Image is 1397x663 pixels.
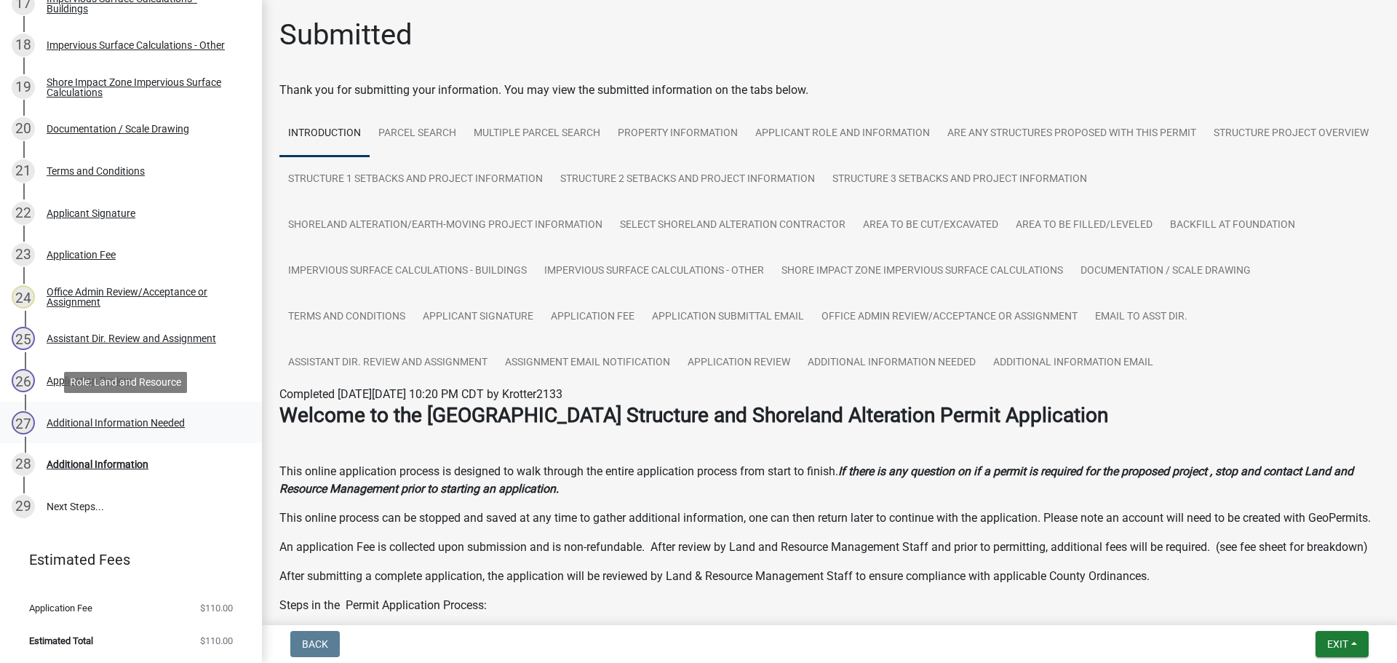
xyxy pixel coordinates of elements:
div: 20 [12,117,35,140]
a: Structure 2 Setbacks and project information [552,156,824,203]
a: Area to be Cut/Excavated [854,202,1007,249]
a: Documentation / Scale Drawing [1072,248,1259,295]
a: Multiple Parcel Search [465,111,609,157]
div: 19 [12,76,35,99]
div: Shore Impact Zone Impervious Surface Calculations [47,77,239,98]
div: Additional Information Needed [47,418,185,428]
a: Estimated Fees [12,545,239,574]
span: Back [302,638,328,650]
div: 23 [12,243,35,266]
a: Introduction [279,111,370,157]
a: Office Admin Review/Acceptance or Assignment [813,294,1086,341]
a: Structure Project Overview [1205,111,1377,157]
a: Application Submittal Email [643,294,813,341]
div: 21 [12,159,35,183]
div: 29 [12,495,35,518]
div: Application Review [47,376,132,386]
a: Are any Structures Proposed with this Permit [939,111,1205,157]
a: Property Information [609,111,747,157]
div: Role: Land and Resource [64,372,187,393]
h1: Submitted [279,17,413,52]
a: Additional Information Needed [799,340,984,386]
div: Impervious Surface Calculations - Other [47,40,225,50]
div: Applicant Signature [47,208,135,218]
div: 25 [12,327,35,350]
p: This online process can be stopped and saved at any time to gather additional information, one ca... [279,509,1380,527]
div: Application Fee [47,250,116,260]
a: Shoreland Alteration/Earth-Moving Project Information [279,202,611,249]
button: Back [290,631,340,657]
a: Select Shoreland Alteration contractor [611,202,854,249]
div: Documentation / Scale Drawing [47,124,189,134]
span: Estimated Total [29,636,93,646]
a: Structure 3 Setbacks and project information [824,156,1096,203]
div: 22 [12,202,35,225]
p: After submitting a complete application, the application will be reviewed by Land & Resource Mana... [279,568,1380,585]
p: This online application process is designed to walk through the entire application process from s... [279,463,1380,498]
a: Backfill at foundation [1161,202,1304,249]
div: 26 [12,369,35,392]
span: Exit [1327,638,1348,650]
a: Assistant Dir. Review and Assignment [279,340,496,386]
a: Parcel search [370,111,465,157]
div: Additional Information [47,459,148,469]
a: Assignment Email Notification [496,340,679,386]
a: Impervious Surface Calculations - Other [536,248,773,295]
a: Email to Asst Dir. [1086,294,1196,341]
span: $110.00 [200,636,233,646]
strong: If there is any question on if a permit is required for the proposed project , stop and contact L... [279,464,1353,496]
a: Application Fee [542,294,643,341]
div: 27 [12,411,35,434]
a: Application Review [679,340,799,386]
div: 24 [12,285,35,309]
a: Applicant Signature [414,294,542,341]
button: Exit [1316,631,1369,657]
span: $110.00 [200,603,233,613]
a: Additional Information Email [984,340,1162,386]
a: Impervious Surface Calculations - Buildings [279,248,536,295]
div: Terms and Conditions [47,166,145,176]
span: Completed [DATE][DATE] 10:20 PM CDT by Krotter2133 [279,387,562,401]
a: Applicant Role and Information [747,111,939,157]
strong: Welcome to the [GEOGRAPHIC_DATA] Structure and Shoreland Alteration Permit Application [279,403,1108,427]
div: Assistant Dir. Review and Assignment [47,333,216,344]
span: Application Fee [29,603,92,613]
p: An application Fee is collected upon submission and is non-refundable. After review by Land and R... [279,539,1380,556]
div: Office Admin Review/Acceptance or Assignment [47,287,239,307]
a: Terms and Conditions [279,294,414,341]
div: Thank you for submitting your information. You may view the submitted information on the tabs below. [279,82,1380,99]
p: Steps in the Permit Application Process: [279,597,1380,614]
a: Area to be Filled/Leveled [1007,202,1161,249]
div: 18 [12,33,35,57]
a: Structure 1 Setbacks and project information [279,156,552,203]
div: 28 [12,453,35,476]
a: Shore Impact Zone Impervious Surface Calculations [773,248,1072,295]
